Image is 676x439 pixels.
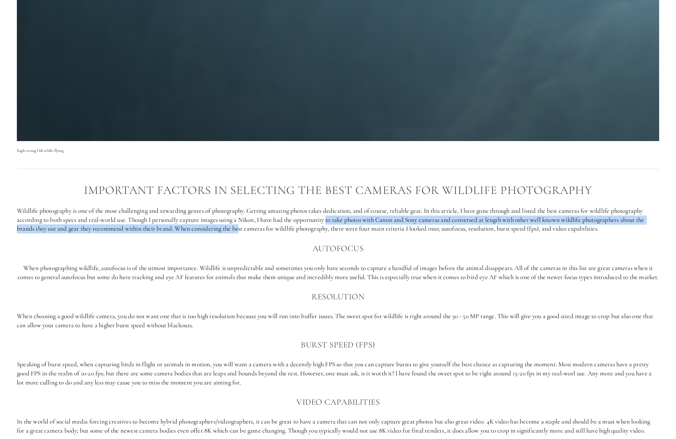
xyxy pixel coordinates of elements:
[17,360,659,387] p: Speaking of burst speed, when capturing birds in flight or animals in motion, you will want a cam...
[17,290,659,303] h3: Resolution
[17,147,659,154] p: Eagle eating fish while flying
[17,395,659,409] h3: Video capabilities
[17,312,659,330] p: When choosing a good wildlife camera, you do not want one that is too high resolution because you...
[17,242,659,255] h3: Autofocus
[17,417,659,435] p: In the world of social media forcing creatives to become hybrid photographers/videographers, it c...
[17,206,659,233] p: Wildlife photography is one of the most challenging and rewarding genres of photography. Getting ...
[17,338,659,351] h3: Burst Speed (FPS)
[17,184,659,197] h2: Important factors in selecting the best cameras for Wildlife photography
[17,264,659,281] p: When photographing wildlife, autofocus is of the utmost importance. Wildlife is unpredictable and...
